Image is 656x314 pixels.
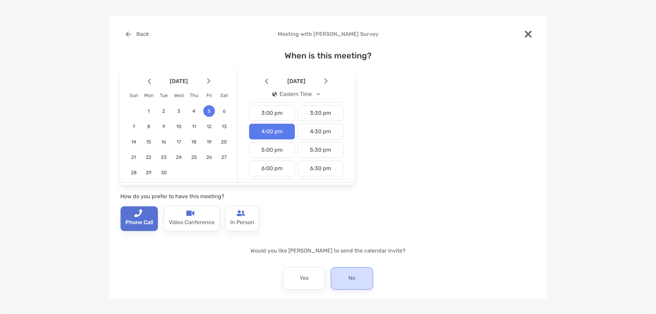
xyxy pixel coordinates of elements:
span: 13 [218,124,230,129]
button: iconEastern Time [266,86,326,102]
div: 6:00 pm [249,161,295,176]
p: How do you prefer to have this meeting? [120,192,355,201]
span: 11 [188,124,200,129]
h4: Meeting with [PERSON_NAME] Survey [120,31,536,37]
span: 29 [143,170,154,176]
span: 4 [188,108,200,114]
div: 3:00 pm [249,105,295,121]
div: Fri [202,93,217,98]
span: 28 [128,170,139,176]
div: Mon [141,93,156,98]
span: 8 [143,124,154,129]
img: Arrow icon [265,78,268,84]
div: Thu [187,93,202,98]
span: 30 [158,170,169,176]
span: 15 [143,139,154,145]
img: Arrow icon [207,78,210,84]
img: button icon [126,31,131,37]
p: Video Conference [169,217,215,228]
span: 19 [203,139,215,145]
img: Arrow icon [324,78,328,84]
span: 23 [158,154,169,160]
div: 4:30 pm [298,124,343,139]
div: 3:30 pm [298,105,343,121]
div: 5:30 pm [298,142,343,158]
span: 17 [173,139,184,145]
img: type-call [237,209,245,217]
img: type-call [134,209,142,217]
span: 25 [188,154,200,160]
span: 10 [173,124,184,129]
div: 6:30 pm [298,161,343,176]
span: 21 [128,154,139,160]
span: 14 [128,139,139,145]
span: 5 [203,108,215,114]
img: type-call [186,209,194,217]
span: 9 [158,124,169,129]
div: 7:30 pm [298,179,343,195]
span: 3 [173,108,184,114]
div: Sat [217,93,232,98]
h4: When is this meeting? [120,51,536,60]
p: Would you like [PERSON_NAME] to send the calendar invite? [120,246,536,255]
div: 4:00 pm [249,124,295,139]
span: 26 [203,154,215,160]
p: No [348,273,355,284]
div: Sun [126,93,141,98]
span: 27 [218,154,230,160]
div: Tue [156,93,171,98]
img: icon [272,92,277,97]
div: Eastern Time [272,91,312,97]
span: [DATE] [152,78,206,84]
div: 7:00 pm [249,179,295,195]
span: 7 [128,124,139,129]
span: 22 [143,154,154,160]
span: 24 [173,154,184,160]
button: Back [120,27,154,42]
span: 16 [158,139,169,145]
img: Arrow icon [148,78,151,84]
span: [DATE] [270,78,323,84]
span: 12 [203,124,215,129]
div: 5:00 pm [249,142,295,158]
img: Open dropdown arrow [316,93,320,95]
span: 1 [143,108,154,114]
p: Phone Call [125,217,153,228]
span: 6 [218,108,230,114]
span: 2 [158,108,169,114]
span: 18 [188,139,200,145]
img: close modal [525,31,532,38]
p: Yes [300,273,309,284]
span: 20 [218,139,230,145]
p: In Person [230,217,254,228]
div: Wed [171,93,186,98]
